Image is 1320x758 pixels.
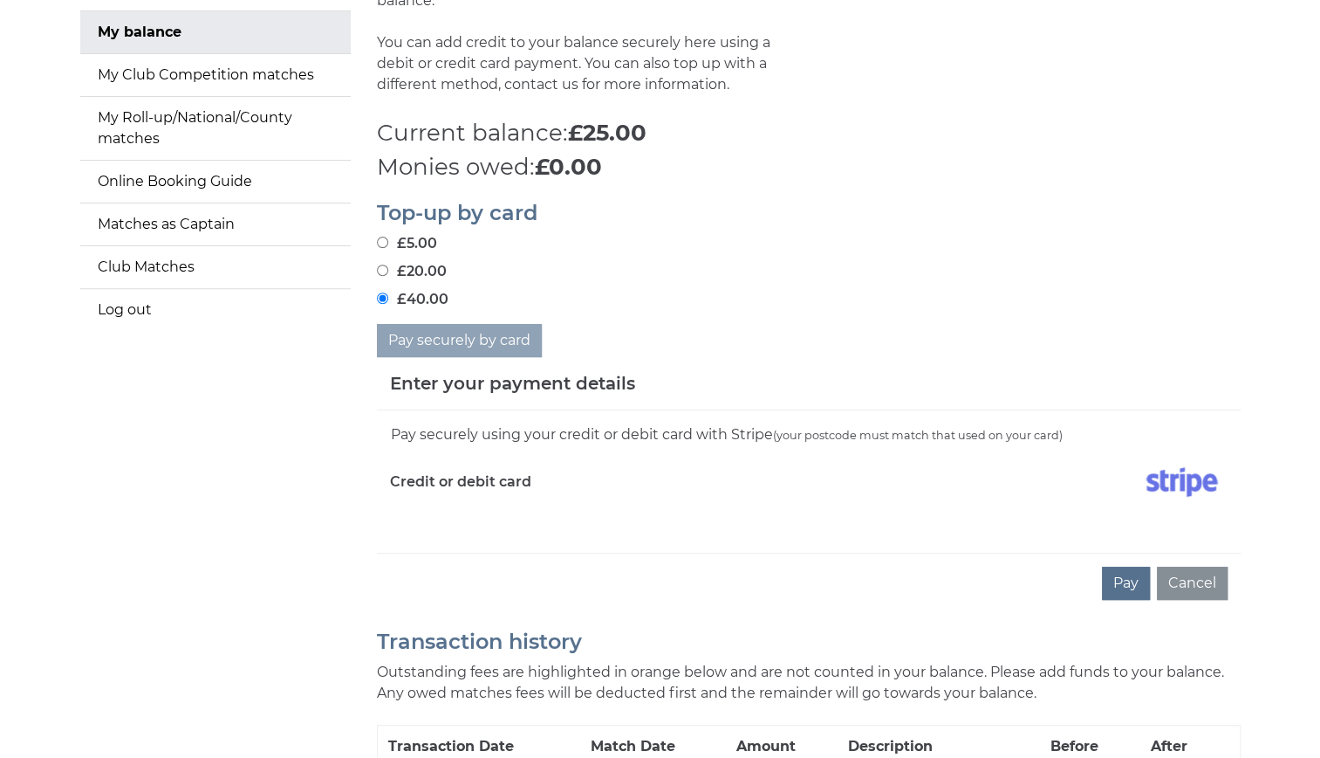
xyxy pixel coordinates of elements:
[1102,567,1150,600] button: Pay
[377,662,1241,704] p: Outstanding fees are highlighted in orange below and are not counted in your balance. Please add ...
[377,289,448,310] label: £40.00
[80,54,351,96] a: My Club Competition matches
[80,203,351,245] a: Matches as Captain
[377,631,1241,653] h2: Transaction history
[390,424,1228,446] div: Pay securely using your credit or debit card with Stripe
[80,97,351,160] a: My Roll-up/National/County matches
[1157,567,1228,600] button: Cancel
[80,289,351,331] a: Log out
[377,237,388,248] input: £5.00
[80,161,351,203] a: Online Booking Guide
[535,153,602,181] strong: £0.00
[80,11,351,53] a: My balance
[377,150,1241,184] p: Monies owed:
[377,324,542,357] button: Pay securely by card
[568,119,646,147] strong: £25.00
[377,116,1241,150] p: Current balance:
[80,246,351,288] a: Club Matches
[390,370,635,396] h5: Enter your payment details
[377,202,1241,224] h2: Top-up by card
[377,261,447,282] label: £20.00
[377,293,388,304] input: £40.00
[377,265,388,276] input: £20.00
[390,511,1228,526] iframe: Secure card payment input frame
[773,429,1063,442] small: (your postcode must match that used on your card)
[377,233,437,254] label: £5.00
[390,460,531,504] label: Credit or debit card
